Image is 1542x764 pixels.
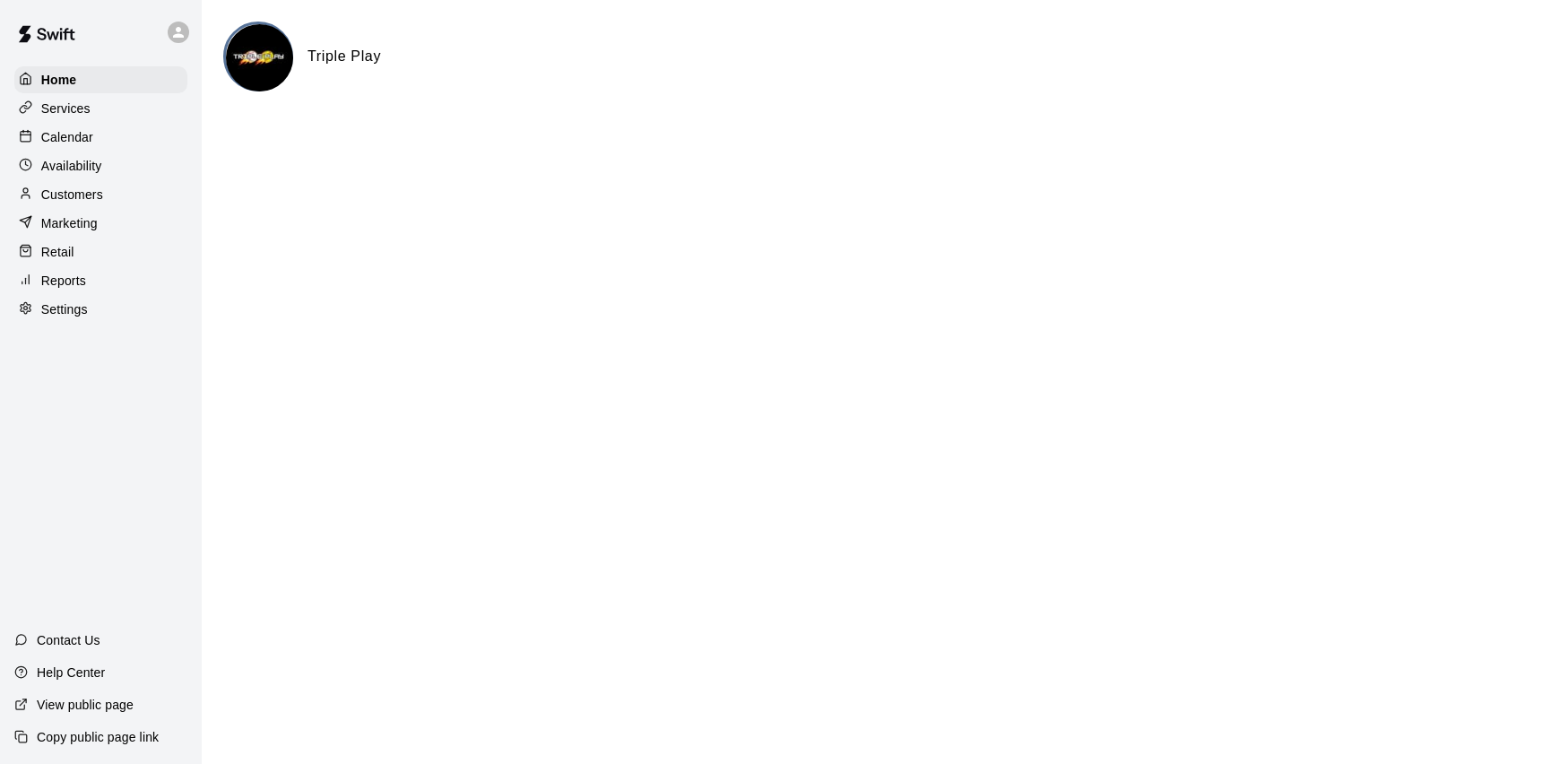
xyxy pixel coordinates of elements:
p: Home [41,71,77,89]
p: Calendar [41,128,93,146]
p: View public page [37,696,134,714]
p: Marketing [41,214,98,232]
p: Help Center [37,664,105,682]
a: Customers [14,181,187,208]
p: Settings [41,300,88,318]
a: Marketing [14,210,187,237]
a: Settings [14,296,187,323]
p: Services [41,100,91,117]
h6: Triple Play [308,45,381,68]
p: Retail [41,243,74,261]
p: Copy public page link [37,728,159,746]
p: Customers [41,186,103,204]
a: Home [14,66,187,93]
a: Retail [14,239,187,265]
p: Contact Us [37,631,100,649]
a: Reports [14,267,187,294]
p: Reports [41,272,86,290]
img: Triple Play logo [226,24,293,91]
a: Calendar [14,124,187,151]
a: Availability [14,152,187,179]
a: Services [14,95,187,122]
p: Availability [41,157,102,175]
